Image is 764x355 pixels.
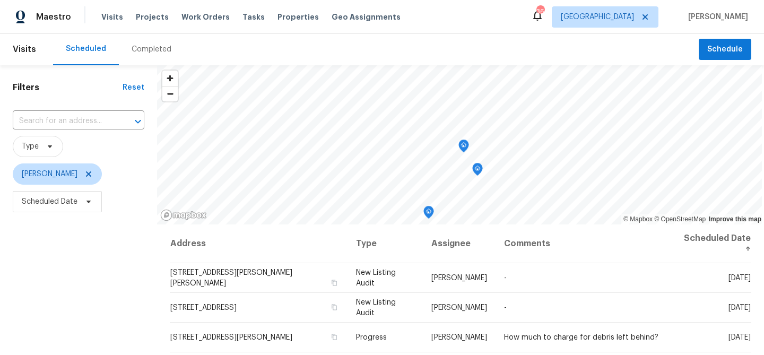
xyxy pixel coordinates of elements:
[623,215,653,223] a: Mapbox
[242,13,265,21] span: Tasks
[431,304,487,311] span: [PERSON_NAME]
[561,12,634,22] span: [GEOGRAPHIC_DATA]
[699,39,751,60] button: Schedule
[13,113,115,129] input: Search for an address...
[458,140,469,156] div: Map marker
[329,302,339,312] button: Copy Address
[181,12,230,22] span: Work Orders
[504,274,507,282] span: -
[329,332,339,342] button: Copy Address
[356,299,396,317] span: New Listing Audit
[709,215,761,223] a: Improve this map
[170,269,292,287] span: [STREET_ADDRESS][PERSON_NAME][PERSON_NAME]
[136,12,169,22] span: Projects
[277,12,319,22] span: Properties
[496,224,670,263] th: Comments
[728,304,751,311] span: [DATE]
[332,12,401,22] span: Geo Assignments
[170,304,237,311] span: [STREET_ADDRESS]
[728,334,751,341] span: [DATE]
[170,334,292,341] span: [STREET_ADDRESS][PERSON_NAME]
[329,278,339,288] button: Copy Address
[22,196,77,207] span: Scheduled Date
[131,114,145,129] button: Open
[431,334,487,341] span: [PERSON_NAME]
[132,44,171,55] div: Completed
[431,274,487,282] span: [PERSON_NAME]
[654,215,706,223] a: OpenStreetMap
[36,12,71,22] span: Maestro
[22,169,77,179] span: [PERSON_NAME]
[348,224,423,263] th: Type
[170,224,348,263] th: Address
[670,224,751,263] th: Scheduled Date ↑
[423,224,496,263] th: Assignee
[13,38,36,61] span: Visits
[162,71,178,86] button: Zoom in
[356,269,396,287] span: New Listing Audit
[22,141,39,152] span: Type
[162,86,178,101] span: Zoom out
[423,206,434,222] div: Map marker
[157,65,762,224] canvas: Map
[160,209,207,221] a: Mapbox homepage
[472,163,483,179] div: Map marker
[123,82,144,93] div: Reset
[356,334,387,341] span: Progress
[728,274,751,282] span: [DATE]
[504,304,507,311] span: -
[707,43,743,56] span: Schedule
[684,12,748,22] span: [PERSON_NAME]
[66,44,106,54] div: Scheduled
[536,6,544,17] div: 36
[101,12,123,22] span: Visits
[13,82,123,93] h1: Filters
[162,86,178,101] button: Zoom out
[504,334,658,341] span: How much to charge for debris left behind?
